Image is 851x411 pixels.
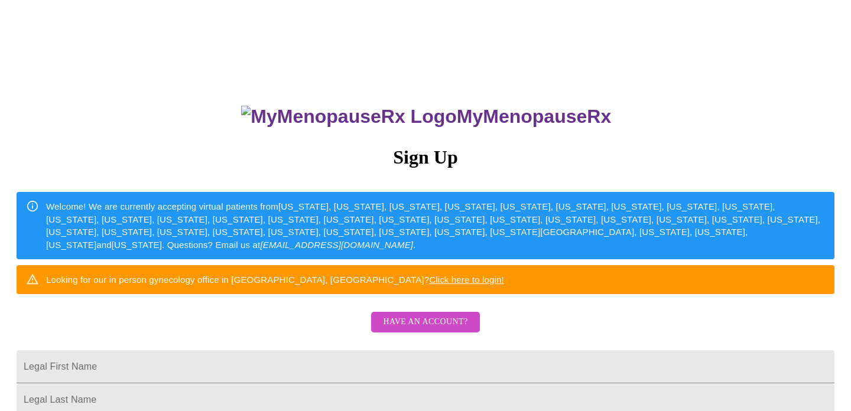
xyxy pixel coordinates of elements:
[18,106,835,128] h3: MyMenopauseRx
[429,275,504,285] a: Click here to login!
[17,146,834,168] h3: Sign Up
[46,269,504,291] div: Looking for our in person gynecology office in [GEOGRAPHIC_DATA], [GEOGRAPHIC_DATA]?
[46,195,825,256] div: Welcome! We are currently accepting virtual patients from [US_STATE], [US_STATE], [US_STATE], [US...
[371,312,479,332] button: Have an account?
[260,240,413,250] em: [EMAIL_ADDRESS][DOMAIN_NAME]
[241,106,456,128] img: MyMenopauseRx Logo
[368,325,482,335] a: Have an account?
[383,315,467,330] span: Have an account?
